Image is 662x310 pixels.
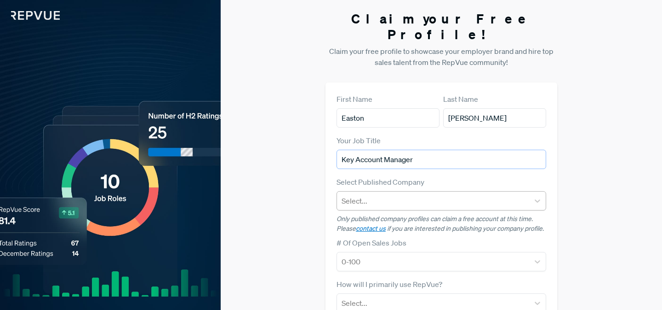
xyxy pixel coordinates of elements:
[356,224,386,233] a: contact us
[337,279,442,290] label: How will I primarily use RepVue?
[443,108,546,128] input: Last Name
[337,237,406,248] label: # Of Open Sales Jobs
[325,11,557,42] h3: Claim your Free Profile!
[337,94,372,105] label: First Name
[337,108,439,128] input: First Name
[337,214,546,234] p: Only published company profiles can claim a free account at this time. Please if you are interest...
[337,135,381,146] label: Your Job Title
[443,94,478,105] label: Last Name
[337,150,546,169] input: Title
[337,176,424,187] label: Select Published Company
[325,46,557,68] p: Claim your free profile to showcase your employer brand and hire top sales talent from the RepVue...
